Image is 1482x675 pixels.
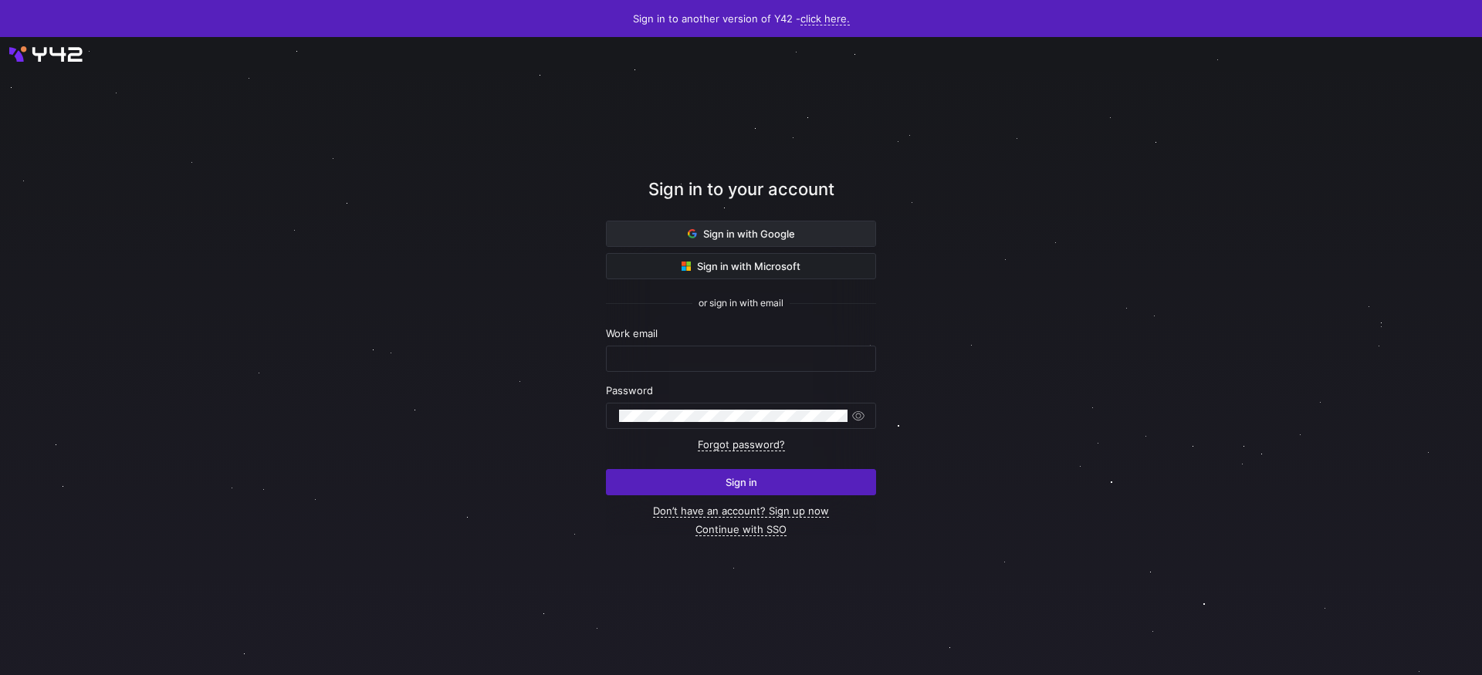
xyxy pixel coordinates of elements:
[699,298,783,309] span: or sign in with email
[606,221,876,247] button: Sign in with Google
[606,327,658,339] span: Work email
[606,384,653,397] span: Password
[606,253,876,279] button: Sign in with Microsoft
[653,505,829,518] a: Don’t have an account? Sign up now
[606,469,876,495] button: Sign in
[688,228,795,240] span: Sign in with Google
[606,177,876,221] div: Sign in to your account
[682,260,800,272] span: Sign in with Microsoft
[698,438,785,451] a: Forgot password?
[726,476,757,488] span: Sign in
[695,523,787,536] a: Continue with SSO
[800,12,850,25] a: click here.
